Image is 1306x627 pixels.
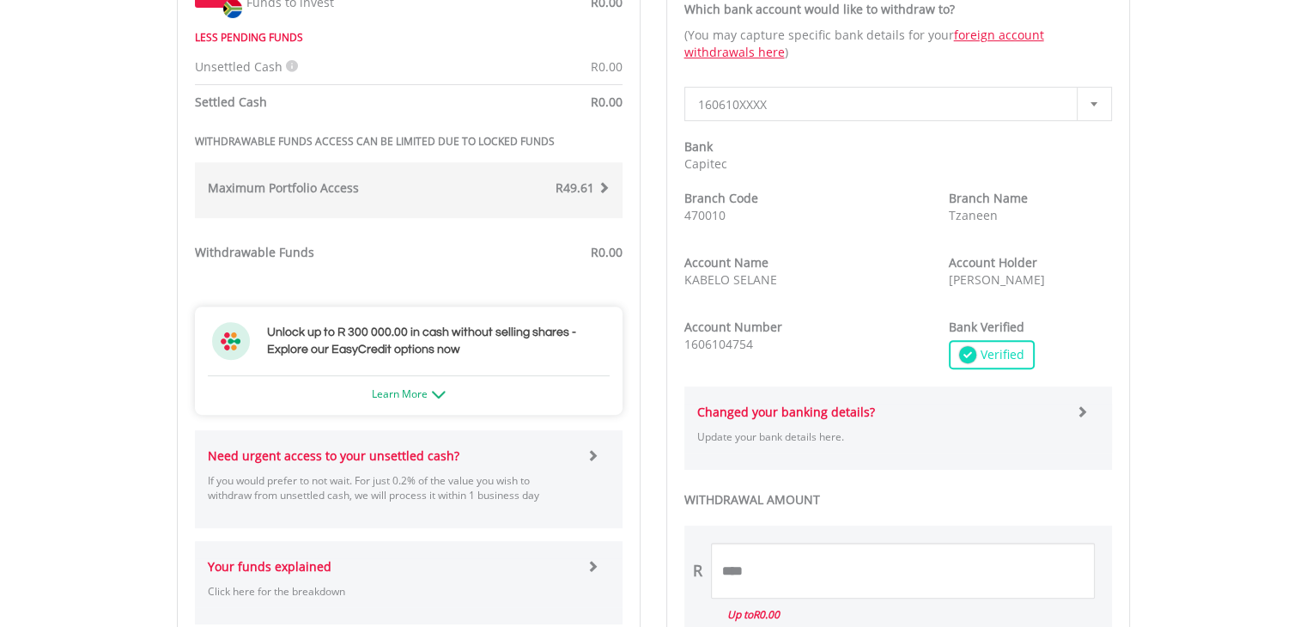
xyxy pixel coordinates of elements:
[591,244,623,260] span: R0.00
[693,560,702,582] div: R
[949,190,1028,206] strong: Branch Name
[432,391,446,399] img: ec-arrow-down.png
[591,58,623,75] span: R0.00
[684,27,1044,60] a: foreign account withdrawals here
[949,319,1024,335] strong: Bank Verified
[684,27,1112,61] p: (You may capture specific bank details for your )
[684,491,1112,508] label: WITHDRAWAL AMOUNT
[684,1,955,17] strong: Which bank account would like to withdraw to?
[949,254,1037,271] strong: Account Holder
[684,155,727,172] span: Capitec
[372,387,446,401] a: Learn More
[684,271,777,288] span: KABELO SELANE
[208,473,574,502] p: If you would prefer to not wait. For just 0.2% of the value you wish to withdraw from unsettled c...
[208,558,331,575] strong: Your funds explained
[684,319,782,335] strong: Account Number
[195,94,267,110] strong: Settled Cash
[949,207,998,223] span: Tzaneen
[684,138,713,155] strong: Bank
[195,58,282,75] span: Unsettled Cash
[753,607,780,622] span: R0.00
[684,190,758,206] strong: Branch Code
[698,88,1072,122] span: 160610XXXX
[697,404,875,420] strong: Changed your banking details?
[208,584,574,599] p: Click here for the breakdown
[212,322,250,360] img: ec-flower.svg
[195,30,303,45] strong: LESS PENDING FUNDS
[591,94,623,110] span: R0.00
[208,447,459,464] strong: Need urgent access to your unsettled cash?
[727,607,780,622] i: Up to
[684,336,753,352] span: 1606104754
[267,324,605,358] h3: Unlock up to R 300 000.00 in cash without selling shares - Explore our EasyCredit options now
[195,134,555,149] strong: WITHDRAWABLE FUNDS ACCESS CAN BE LIMITED DUE TO LOCKED FUNDS
[949,271,1045,288] span: [PERSON_NAME]
[556,180,594,196] span: R49.61
[684,207,726,223] span: 470010
[697,429,1064,444] p: Update your bank details here.
[684,254,768,271] strong: Account Name
[208,180,359,196] strong: Maximum Portfolio Access
[195,244,314,260] strong: Withdrawable Funds
[976,346,1024,363] span: Verified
